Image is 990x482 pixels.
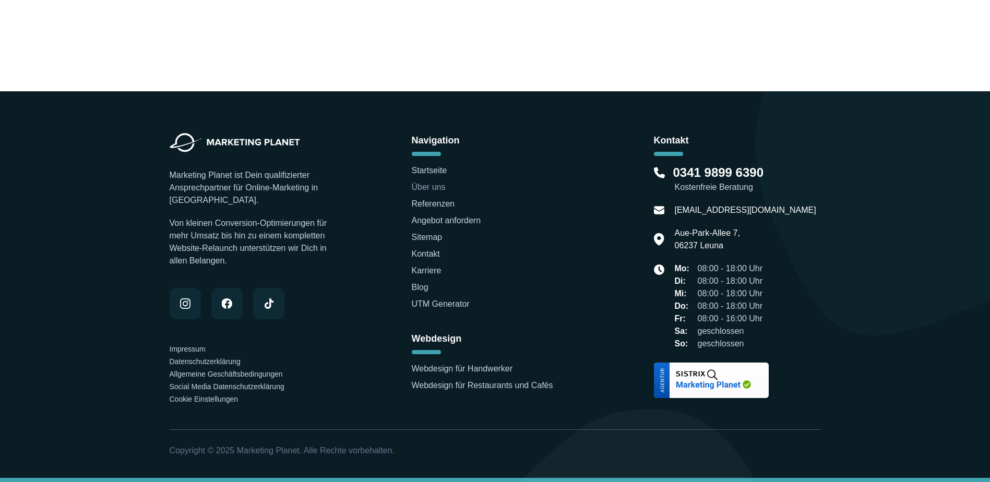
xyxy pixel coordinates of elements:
[170,357,241,366] a: Datenschutzerklärung
[675,262,763,275] li: 08:00 - 18:00 Uhr
[654,227,664,252] img: Standort-Icon
[412,283,428,292] a: Blog
[170,217,337,267] p: Von kleinen Conversion-Optimierungen für mehr Umsatz bis hin zu einem kompletten Website-Relaunch...
[675,287,691,300] span: Mi:
[170,382,284,391] a: Social Media Datenschutzerklärung
[412,381,553,390] a: Webdesign für Restaurants und Cafés
[654,164,665,181] img: Telefon Icon
[253,288,284,319] a: Folge Marketing Planet auf TikTok
[180,298,190,309] img: Marketing Planet auf Instagram
[412,133,579,148] h6: Navigation
[675,312,763,325] li: 08:00 - 16:00 Uhr
[675,325,691,338] span: Sa:
[675,338,763,350] li: geschlossen
[412,266,442,275] a: Karriere
[412,364,513,373] a: Webdesign für Handwerker
[673,164,764,181] a: 0341 9899 6390
[222,298,232,309] img: Marketing Planet auf Facebook
[170,133,300,153] img: Marketing Planet - Webdesign, Website Entwicklung und SEO
[675,181,821,194] small: Kostenfreie Beratung
[412,331,579,346] h6: Webdesign
[675,338,691,350] span: So:
[654,204,664,216] img: E-Mail Icon
[675,287,763,300] li: 08:00 - 18:00 Uhr
[170,370,283,378] a: Allgemeine Geschäftsbedingungen
[675,275,691,287] span: Di:
[211,288,243,319] a: Folge Marketing Planet auf Facebook
[170,288,201,319] a: Folge Marketing Planet auf Instagram
[675,204,816,216] a: [EMAIL_ADDRESS][DOMAIN_NAME]
[170,394,238,404] button: Cookie Einstellungen
[675,300,691,312] span: Do:
[170,444,821,457] p: Copyright © 2025 Marketing Planet. Alle Rechte vorbehalten.
[412,216,481,225] a: Angebot anfordern
[675,262,691,275] span: Mo:
[412,299,470,308] a: UTM Generator
[412,183,446,191] a: Über uns
[170,345,206,353] a: Impressum
[170,169,337,207] p: Marketing Planet ist Dein qualifizierter Ansprechpartner für Online-Marketing in [GEOGRAPHIC_DATA].
[675,325,763,338] li: geschlossen
[264,298,274,309] img: Marketing Planet auf TikTok
[412,249,440,258] a: Kontakt
[412,233,443,242] a: Sitemap
[654,133,821,148] h6: Kontakt
[675,300,763,312] li: 08:00 - 18:00 Uhr
[675,275,763,287] li: 08:00 - 18:00 Uhr
[412,199,455,208] a: Referenzen
[654,264,664,275] img: Uhr-Icon
[412,166,447,175] a: Startseite
[675,312,691,325] span: Fr:
[675,227,740,252] p: Aue-Park-Allee 7, 06237 Leuna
